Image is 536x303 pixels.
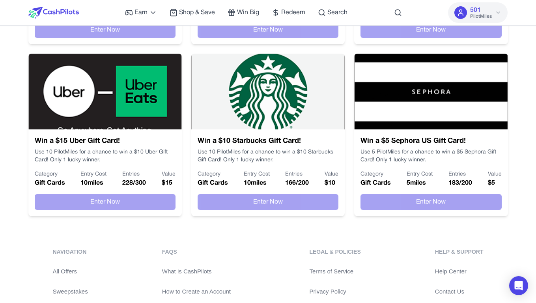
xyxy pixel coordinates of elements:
a: How to Create an Account [162,287,235,296]
a: Help Center [435,267,484,276]
p: Category [360,170,391,178]
p: 183 / 200 [448,178,472,188]
p: $ 10 [325,178,338,188]
p: Use 5 PilotMiles for a chance to win a $5 Sephora Gift Card! Only 1 lucky winner. [360,148,501,164]
button: Enter Now [198,194,338,210]
p: 166 / 200 [285,178,309,188]
span: Search [327,8,347,17]
p: Category [35,170,65,178]
a: All Offers [53,267,88,276]
a: Privacy Policy [309,287,360,296]
a: Search [318,8,347,17]
p: Value [488,170,502,178]
h3: Win a $5 Sephora US Gift Card! [360,136,501,147]
p: Gift Cards [198,178,228,188]
button: Enter Now [35,194,176,210]
a: Contact Us [435,287,484,296]
p: Entry Cost [80,170,106,178]
span: Redeem [281,8,305,17]
span: 501 [470,6,481,15]
span: Earn [134,8,148,17]
p: Category [198,170,228,178]
div: Legal & Policies [309,248,360,256]
p: 10 miles [244,178,270,188]
div: navigation [53,248,88,256]
a: Shop & Save [170,8,215,17]
p: 5 miles [407,178,433,188]
p: Use 10 PilotMiles for a chance to win a $10 Starbucks Gift Card! Only 1 lucky winner. [198,148,338,164]
p: Gift Cards [35,178,65,188]
a: Terms of Service [309,267,360,276]
a: What is CashPilots [162,267,235,276]
p: 10 miles [80,178,106,188]
a: Sweepstakes [53,287,88,296]
img: CashPilots Logo [28,7,79,19]
p: Entry Cost [244,170,270,178]
p: $ 5 [488,178,502,188]
img: Win a $10 Starbucks Gift Card! [191,54,345,129]
div: Open Intercom Messenger [509,276,528,295]
p: Gift Cards [360,178,391,188]
span: Win Big [237,8,259,17]
p: Value [162,170,176,178]
button: 501PilotMiles [448,2,508,23]
button: Enter Now [360,194,501,210]
span: PilotMiles [470,13,492,20]
button: Enter Now [35,22,176,38]
p: Entries [285,170,309,178]
p: Entries [448,170,472,178]
p: Entry Cost [407,170,433,178]
a: Win Big [228,8,259,17]
p: Use 10 PilotMiles for a chance to win a $10 Uber Gift Card! Only 1 lucky winner. [35,148,176,164]
h3: Win a $15 Uber Gift Card! [35,136,176,147]
button: Enter Now [360,22,501,38]
p: $ 15 [162,178,176,188]
a: Earn [125,8,157,17]
a: Redeem [272,8,305,17]
p: Entries [122,170,146,178]
p: 228 / 300 [122,178,146,188]
span: Shop & Save [179,8,215,17]
button: Enter Now [198,22,338,38]
img: Win a $15 Uber Gift Card! [28,54,182,129]
p: Value [325,170,338,178]
div: FAQs [162,248,235,256]
h3: Win a $10 Starbucks Gift Card! [198,136,338,147]
div: Help & Support [435,248,484,256]
img: Win a $5 Sephora US Gift Card! [354,54,508,129]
